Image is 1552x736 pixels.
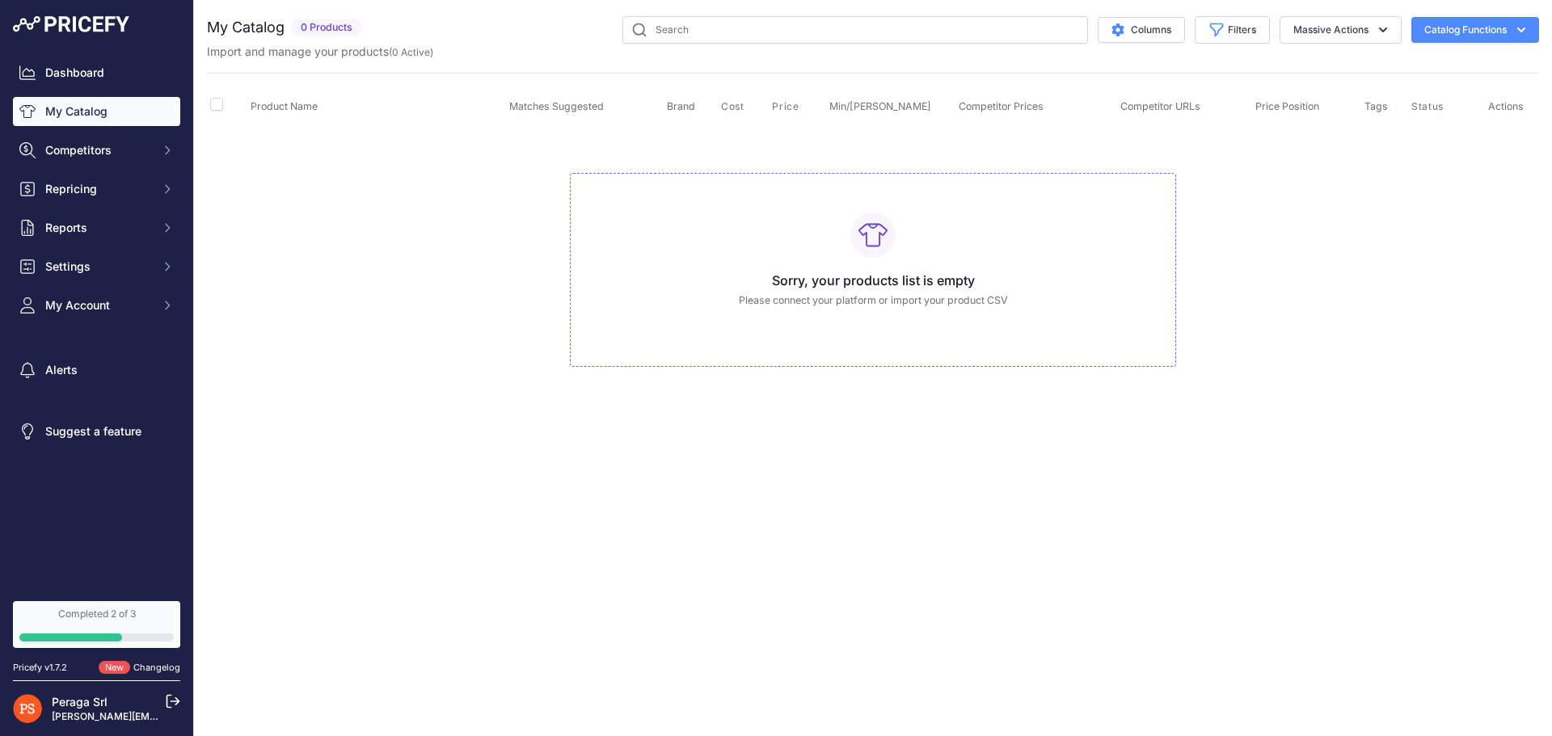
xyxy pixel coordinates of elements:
[1411,100,1447,113] button: Status
[1411,100,1444,113] span: Status
[584,271,1162,290] h3: Sorry, your products list is empty
[13,58,180,87] a: Dashboard
[509,100,604,112] span: Matches Suggested
[1195,16,1270,44] button: Filters
[1098,17,1185,43] button: Columns
[622,16,1088,44] input: Search
[389,46,433,58] span: ( )
[721,100,744,113] span: Cost
[772,100,799,113] span: Price
[207,16,285,39] h2: My Catalog
[1255,100,1319,112] span: Price Position
[721,100,747,113] button: Cost
[13,661,67,675] div: Pricefy v1.7.2
[13,417,180,446] a: Suggest a feature
[291,19,362,37] span: 0 Products
[251,100,318,112] span: Product Name
[772,100,802,113] button: Price
[1411,17,1539,43] button: Catalog Functions
[1364,100,1388,112] span: Tags
[52,695,108,709] a: Peraga Srl
[99,661,130,675] span: New
[1280,16,1402,44] button: Massive Actions
[13,213,180,242] button: Reports
[667,100,695,112] span: Brand
[13,58,180,582] nav: Sidebar
[13,97,180,126] a: My Catalog
[45,142,151,158] span: Competitors
[13,291,180,320] button: My Account
[19,608,174,620] div: Completed 2 of 3
[13,601,180,648] a: Completed 2 of 3
[45,181,151,197] span: Repricing
[207,44,433,60] p: Import and manage your products
[13,355,180,385] a: Alerts
[13,175,180,204] button: Repricing
[13,252,180,281] button: Settings
[1488,100,1524,112] span: Actions
[133,662,180,673] a: Changelog
[45,297,151,313] span: My Account
[52,710,301,722] a: [PERSON_NAME][EMAIL_ADDRESS][DOMAIN_NAME]
[45,220,151,236] span: Reports
[584,293,1162,309] p: Please connect your platform or import your product CSV
[392,46,430,58] a: 0 Active
[959,100,1044,112] span: Competitor Prices
[45,259,151,275] span: Settings
[13,136,180,165] button: Competitors
[829,100,931,112] span: Min/[PERSON_NAME]
[1120,100,1200,112] span: Competitor URLs
[13,16,129,32] img: Pricefy Logo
